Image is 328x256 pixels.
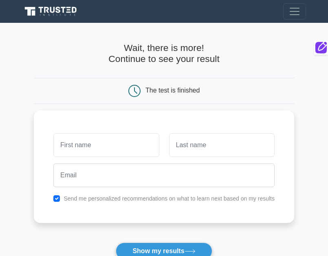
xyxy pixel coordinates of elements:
[145,87,200,94] div: The test is finished
[53,163,275,187] input: Email
[53,133,159,157] input: First name
[283,3,306,20] button: Toggle navigation
[64,195,275,202] label: Send me personalized recommendations on what to learn next based on my results
[34,42,294,65] h4: Wait, there is more! Continue to see your result
[169,133,275,157] input: Last name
